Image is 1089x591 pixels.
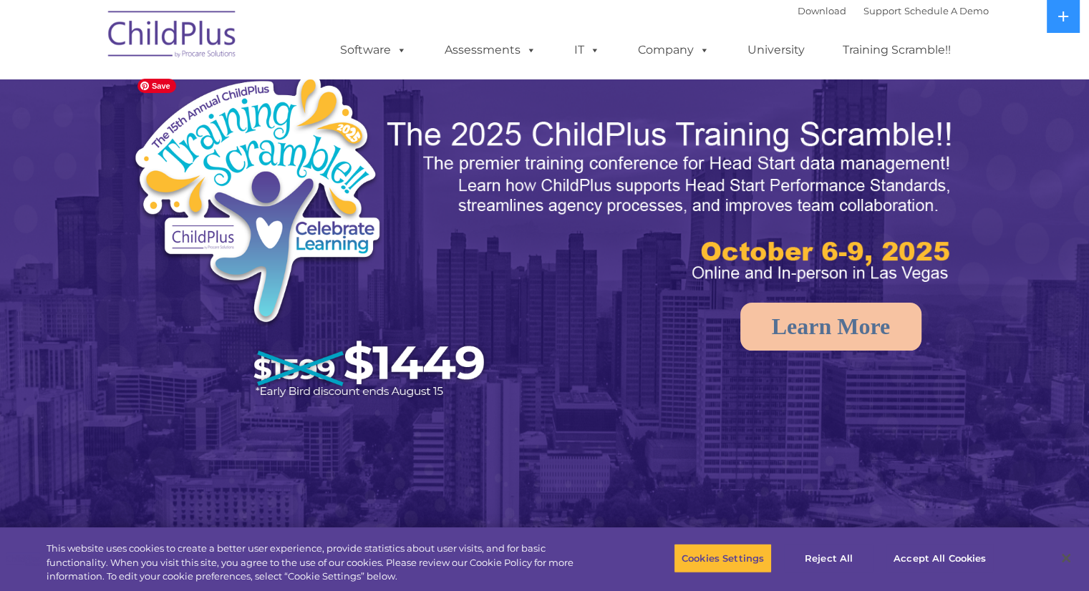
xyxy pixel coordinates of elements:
a: Learn More [740,303,922,351]
button: Cookies Settings [674,543,772,573]
img: ChildPlus by Procare Solutions [101,1,244,72]
a: Download [798,5,846,16]
div: This website uses cookies to create a better user experience, provide statistics about user visit... [47,542,599,584]
button: Reject All [784,543,873,573]
button: Accept All Cookies [886,543,994,573]
a: Company [624,36,724,64]
a: Training Scramble!! [828,36,965,64]
a: Schedule A Demo [904,5,989,16]
a: University [733,36,819,64]
button: Close [1050,542,1082,574]
span: Save [137,79,176,93]
font: | [798,5,989,16]
a: Support [863,5,901,16]
a: IT [560,36,614,64]
a: Software [326,36,421,64]
a: Assessments [430,36,551,64]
